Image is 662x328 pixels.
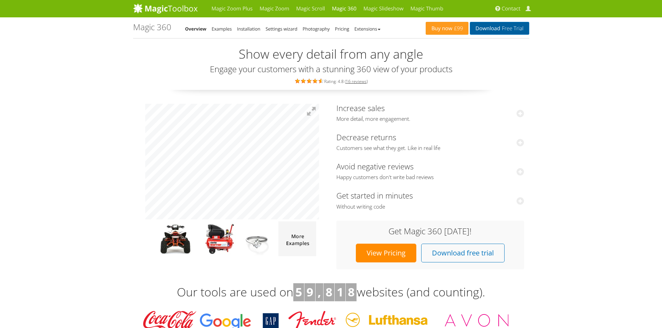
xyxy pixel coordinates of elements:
[502,5,521,12] span: Contact
[295,284,302,300] b: 5
[237,26,260,32] a: Installation
[452,26,463,31] span: £99
[336,190,524,210] a: Get started in minutesWithout writing code
[500,26,523,31] span: Free Trial
[326,284,332,300] b: 8
[133,283,529,301] h3: Our tools are used on websites (and counting).
[307,284,313,300] b: 9
[348,284,354,300] b: 8
[133,23,171,32] h1: Magic 360
[336,203,524,210] span: Without writing code
[337,284,343,300] b: 1
[185,26,207,32] a: Overview
[336,145,524,152] span: Customers see what they get. Like in real life
[470,22,529,35] a: DownloadFree Trial
[303,26,330,32] a: Photography
[133,77,529,85] div: Rating: 4.8 ( )
[336,161,524,181] a: Avoid negative reviewsHappy customers don't write bad reviews
[343,227,517,236] h3: Get Magic 360 [DATE]!
[278,221,316,256] img: more magic 360 demos
[336,103,524,123] a: Increase salesMore detail, more engagement.
[133,3,198,14] img: MagicToolbox.com - Image tools for your website
[265,26,297,32] a: Settings wizard
[133,47,529,61] h2: Show every detail from any angle
[336,132,524,152] a: Decrease returnsCustomers see what they get. Like in real life
[318,284,321,300] b: ,
[354,26,381,32] a: Extensions
[212,26,232,32] a: Examples
[335,26,349,32] a: Pricing
[133,65,529,74] h3: Engage your customers with a stunning 360 view of your products
[336,116,524,123] span: More detail, more engagement.
[336,174,524,181] span: Happy customers don't write bad reviews
[421,244,505,262] a: Download free trial
[426,22,468,35] a: Buy now£99
[346,78,367,84] a: 16 reviews
[356,244,416,262] a: View Pricing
